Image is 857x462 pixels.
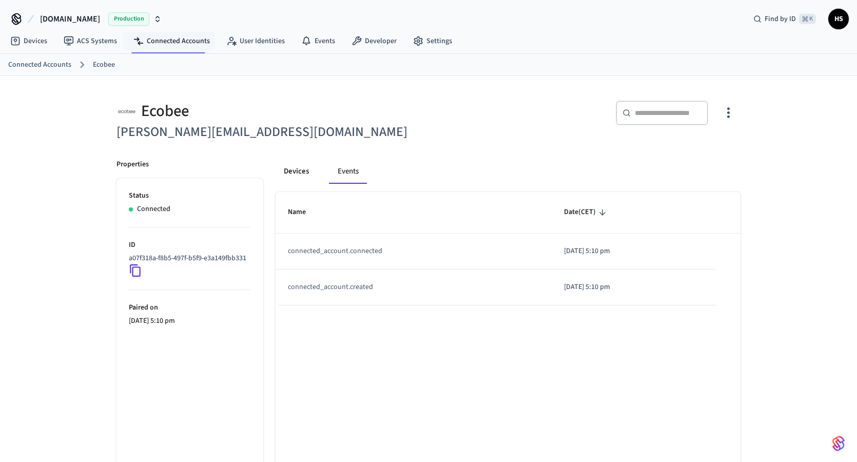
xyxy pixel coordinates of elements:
[93,60,115,70] a: Ecobee
[564,204,609,220] span: Date(CET)
[137,204,170,215] p: Connected
[129,316,251,326] p: [DATE] 5:10 pm
[129,240,251,251] p: ID
[276,269,552,305] td: connected_account.created
[829,10,848,28] span: HS
[125,32,218,50] a: Connected Accounts
[129,190,251,201] p: Status
[564,282,704,293] p: [DATE] 5:10 pm
[745,10,824,28] div: Find by ID⌘ K
[2,32,55,50] a: Devices
[405,32,460,50] a: Settings
[129,253,246,264] p: a07f318a-f8b5-497f-b5f9-e3a149fbb331
[116,101,422,122] div: Ecobee
[8,60,71,70] a: Connected Accounts
[116,122,422,143] h6: [PERSON_NAME][EMAIL_ADDRESS][DOMAIN_NAME]
[116,101,137,122] img: ecobee_logo_square
[276,159,741,184] div: connected account tabs
[832,435,845,452] img: SeamLogoGradient.69752ec5.svg
[276,159,317,184] button: Devices
[116,159,149,170] p: Properties
[343,32,405,50] a: Developer
[329,159,367,184] button: Events
[293,32,343,50] a: Events
[218,32,293,50] a: User Identities
[55,32,125,50] a: ACS Systems
[288,204,319,220] span: Name
[276,234,552,269] td: connected_account.connected
[765,14,796,24] span: Find by ID
[40,13,100,25] span: [DOMAIN_NAME]
[276,192,741,305] table: sticky table
[108,12,149,26] span: Production
[129,302,251,313] p: Paired on
[828,9,849,29] button: HS
[799,14,816,24] span: ⌘ K
[564,246,704,257] p: [DATE] 5:10 pm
